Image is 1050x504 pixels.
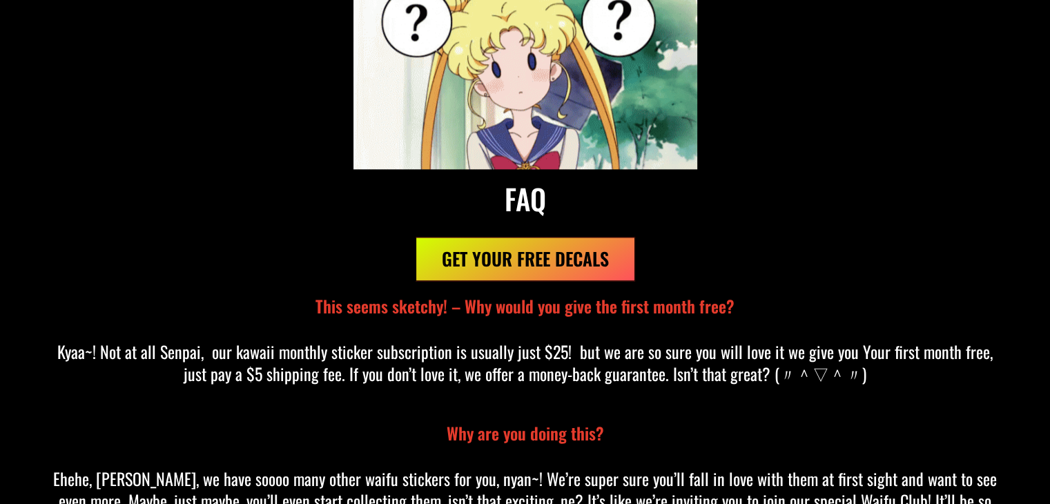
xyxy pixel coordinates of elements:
span: This seems sketchy! – Why would you give the first month free? [315,293,735,318]
span: Why are you doing this? [447,420,604,445]
a: Get Your Free Decals [416,237,635,281]
span: Kyaa~! Not at all Senpai, our kawaii monthly sticker subscription is usually just $25! but we are... [57,339,993,386]
h2: FAQ [49,183,1002,214]
span: Get Your Free Decals [442,250,609,268]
